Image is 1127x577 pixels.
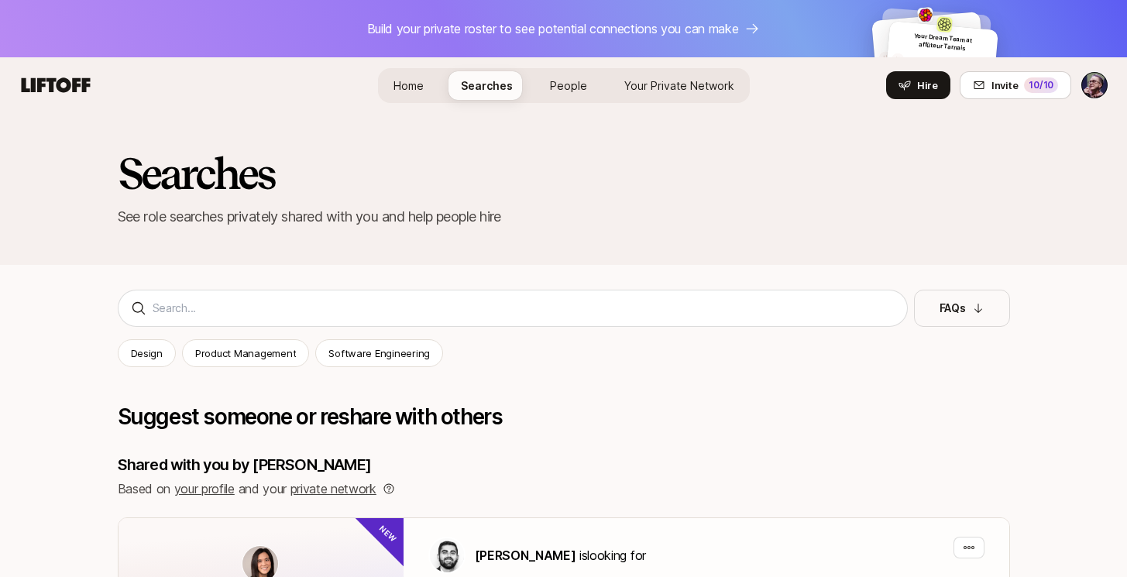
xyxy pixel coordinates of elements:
p: Build your private roster to see potential connections you can make [367,19,739,39]
span: Your Dream Team at affûteur Tarnais [914,32,972,52]
p: Software Engineering [328,345,430,361]
img: Ryan Rumsey [1081,72,1108,98]
p: Design [131,345,163,361]
span: People [550,79,587,92]
a: private network [290,481,376,496]
img: default-avatar.svg [878,51,892,65]
p: is looking for [475,545,646,565]
input: Search... [153,299,895,318]
a: your profile [174,481,235,496]
button: Invite10/10 [960,71,1071,99]
p: See role searches privately shared with you and help people hire [118,206,1010,228]
a: Your Private Network [612,71,747,100]
h2: Searches [118,150,275,197]
button: FAQs [914,290,1010,327]
span: [PERSON_NAME] [475,548,576,563]
span: Invite [991,77,1018,93]
p: FAQs [940,299,966,318]
p: Product Management [195,345,296,361]
span: Searches [461,79,513,92]
p: Suggest someone or reshare with others [118,404,1010,429]
p: Shared with you by [PERSON_NAME] [118,454,1010,476]
button: Hire [886,71,950,99]
span: Hire [917,77,938,93]
button: Ryan Rumsey [1081,71,1108,99]
div: New [352,492,429,568]
img: Hessam Mostajabi [430,538,464,572]
a: Searches [448,71,525,100]
img: e2d5552d_ff37_42c5_b1df_0df6caceb665.jpg [936,16,953,33]
a: People [538,71,600,100]
img: e67411a1_d8ee_42d4_b93e_37241ce16ffc.jpg [917,7,933,23]
span: Home [393,79,424,92]
img: default-avatar.svg [891,53,905,67]
p: Based on and your [118,479,376,499]
div: 10 /10 [1024,77,1058,93]
span: Your Private Network [624,79,734,92]
a: Home [381,71,436,100]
